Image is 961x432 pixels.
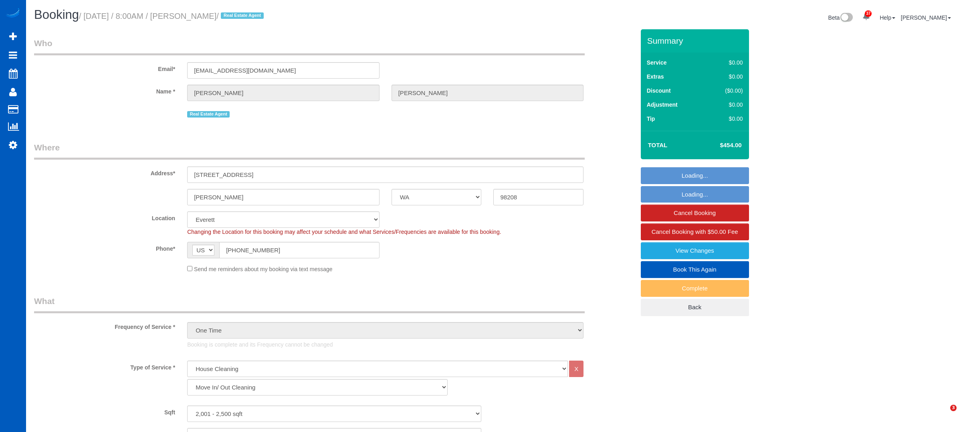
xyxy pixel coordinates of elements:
[187,189,380,205] input: City*
[187,229,501,235] span: Changing the Location for this booking may affect your schedule and what Services/Frequencies are...
[901,14,951,21] a: [PERSON_NAME]
[28,242,181,253] label: Phone*
[696,142,741,149] h4: $454.00
[79,12,266,20] small: / [DATE] / 8:00AM / [PERSON_NAME]
[709,87,743,95] div: ($0.00)
[28,320,181,331] label: Frequency of Service *
[647,101,678,109] label: Adjustment
[641,242,749,259] a: View Changes
[647,73,664,81] label: Extras
[493,189,583,205] input: Zip Code*
[880,14,895,21] a: Help
[709,101,743,109] div: $0.00
[34,37,585,55] legend: Who
[828,14,853,21] a: Beta
[5,8,21,19] img: Automaid Logo
[187,111,230,118] span: Real Estate Agent
[641,205,749,221] a: Cancel Booking
[28,166,181,177] label: Address*
[648,142,668,148] strong: Total
[28,85,181,95] label: Name *
[840,13,853,23] img: New interface
[28,361,181,371] label: Type of Service *
[221,12,263,19] span: Real Estate Agent
[950,405,957,411] span: 3
[647,59,667,67] label: Service
[187,85,380,101] input: First Name*
[865,10,872,17] span: 37
[187,62,380,79] input: Email*
[709,115,743,123] div: $0.00
[641,261,749,278] a: Book This Again
[194,266,333,272] span: Send me reminders about my booking via text message
[647,36,745,45] h3: Summary
[652,228,738,235] span: Cancel Booking with $50.00 Fee
[647,115,655,123] label: Tip
[28,211,181,222] label: Location
[858,8,874,26] a: 37
[187,341,583,349] p: Booking is complete and its Frequency cannot be changed
[709,73,743,81] div: $0.00
[28,406,181,416] label: Sqft
[934,405,953,424] iframe: Intercom live chat
[647,87,671,95] label: Discount
[392,85,584,101] input: Last Name*
[34,142,585,160] legend: Where
[709,59,743,67] div: $0.00
[34,295,585,313] legend: What
[641,299,749,316] a: Back
[28,62,181,73] label: Email*
[34,8,79,22] span: Booking
[219,242,380,258] input: Phone*
[216,12,266,20] span: /
[641,223,749,240] a: Cancel Booking with $50.00 Fee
